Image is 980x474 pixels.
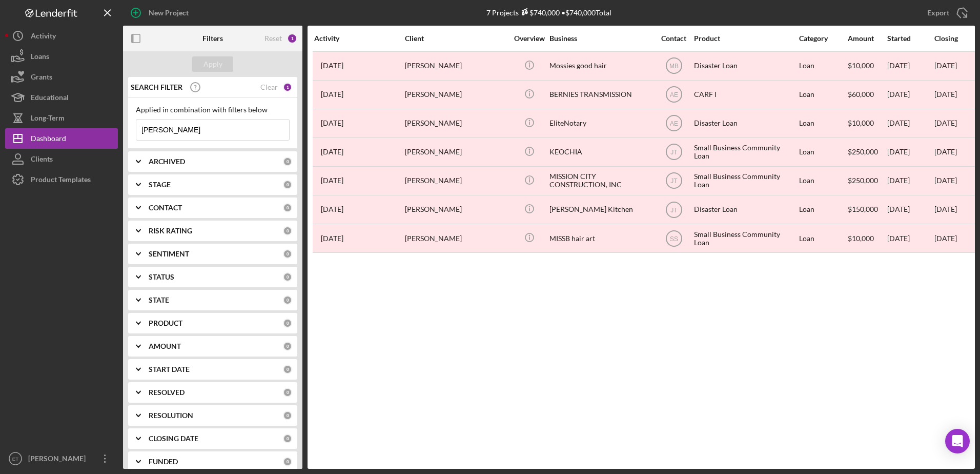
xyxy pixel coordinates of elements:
div: $250,000 [848,167,886,194]
b: STAGE [149,181,171,189]
b: STATE [149,296,169,304]
div: Activity [31,26,56,49]
div: 1 [283,83,292,92]
div: Reset [264,34,282,43]
div: Business [549,34,652,43]
div: Overview [510,34,548,43]
button: Product Templates [5,169,118,190]
div: $250,000 [848,139,886,166]
div: Disaster Loan [694,196,797,223]
div: 0 [283,295,292,305]
button: ET[PERSON_NAME] [5,448,118,469]
div: [PERSON_NAME] [405,167,507,194]
div: Apply [203,56,222,72]
div: $10,000 [848,52,886,80]
button: Apply [192,56,233,72]
div: Client [405,34,507,43]
div: Loan [799,139,847,166]
div: Loan [799,225,847,252]
div: Loan [799,167,847,194]
div: Product [694,34,797,43]
div: New Project [149,3,189,23]
div: Educational [31,87,69,110]
div: KEOCHIA [549,139,652,166]
div: 0 [283,180,292,189]
time: 2022-11-14 01:53 [321,205,343,213]
b: START DATE [149,365,190,373]
time: 2022-01-06 21:51 [321,119,343,127]
div: [PERSON_NAME] [26,448,92,471]
button: Grants [5,67,118,87]
div: 0 [283,203,292,212]
text: MB [669,63,679,70]
div: Disaster Loan [694,52,797,80]
div: Product Templates [31,169,91,192]
button: Export [917,3,975,23]
text: AE [669,120,678,127]
div: Loan [799,81,847,108]
div: $740,000 [519,8,560,17]
div: Disaster Loan [694,110,797,137]
button: Dashboard [5,128,118,149]
b: CONTACT [149,204,182,212]
div: [PERSON_NAME] [405,110,507,137]
div: 0 [283,249,292,259]
div: $10,000 [848,110,886,137]
div: 0 [283,411,292,420]
div: Mossies good hair [549,52,652,80]
div: Clear [260,83,278,91]
div: [PERSON_NAME] Kitchen [549,196,652,223]
div: MISSION CITY CONSTRUCTION, INC [549,167,652,194]
time: 2023-08-31 03:07 [321,234,343,243]
b: STATUS [149,273,174,281]
div: [DATE] [887,167,933,194]
div: Contact [655,34,693,43]
div: 0 [283,226,292,235]
div: $150,000 [848,196,886,223]
b: RISK RATING [149,227,192,235]
b: AMOUNT [149,342,181,350]
div: [DATE] [887,52,933,80]
b: RESOLVED [149,388,185,397]
b: FUNDED [149,458,178,466]
div: Small Business Community Loan [694,139,797,166]
div: Open Intercom Messenger [945,429,970,453]
div: Loan [799,110,847,137]
div: Clients [31,149,53,172]
button: Educational [5,87,118,108]
b: SEARCH FILTER [131,83,182,91]
div: Started [887,34,933,43]
div: Activity [314,34,404,43]
div: [DATE] [887,196,933,223]
time: 2024-06-25 20:28 [321,176,343,185]
div: Small Business Community Loan [694,225,797,252]
div: Small Business Community Loan [694,167,797,194]
time: [DATE] [934,205,957,213]
div: 0 [283,365,292,374]
text: ET [12,456,18,462]
div: Long-Term [31,108,65,131]
div: 0 [283,457,292,466]
div: 0 [283,434,292,443]
time: [DATE] [934,118,957,127]
text: AE [669,91,678,98]
button: Long-Term [5,108,118,128]
time: [DATE] [934,147,957,156]
div: Applied in combination with filters below [136,106,290,114]
button: Loans [5,46,118,67]
div: [PERSON_NAME] [405,225,507,252]
div: 0 [283,319,292,328]
div: [DATE] [887,139,933,166]
text: SS [669,235,678,242]
text: JT [670,149,678,156]
div: BERNIES TRANSMISSION [549,81,652,108]
div: 0 [283,342,292,351]
div: [PERSON_NAME] [405,139,507,166]
b: RESOLUTION [149,411,193,420]
text: JT [670,177,678,185]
